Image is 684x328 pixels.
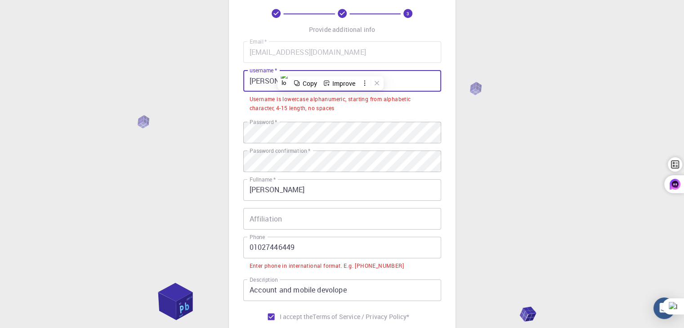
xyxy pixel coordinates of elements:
[250,262,404,270] div: Enter phone in international format. E.g. [PHONE_NUMBER]
[653,297,675,319] div: Open Intercom Messenger
[250,276,278,284] label: Description
[309,25,375,34] p: Provide additional info
[313,312,409,321] a: Terms of Service / Privacy Policy*
[250,118,277,126] label: Password
[250,38,267,45] label: Email
[407,10,409,17] text: 3
[250,66,277,74] label: username
[250,176,276,183] label: Fullname
[250,147,310,155] label: Password confirmation
[250,95,435,113] div: Username is lowercase alphanumeric, starting from alphabetic character, 4-15 length, no spaces
[280,312,313,321] span: I accept the
[250,233,265,241] label: Phone
[313,312,409,321] p: Terms of Service / Privacy Policy *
